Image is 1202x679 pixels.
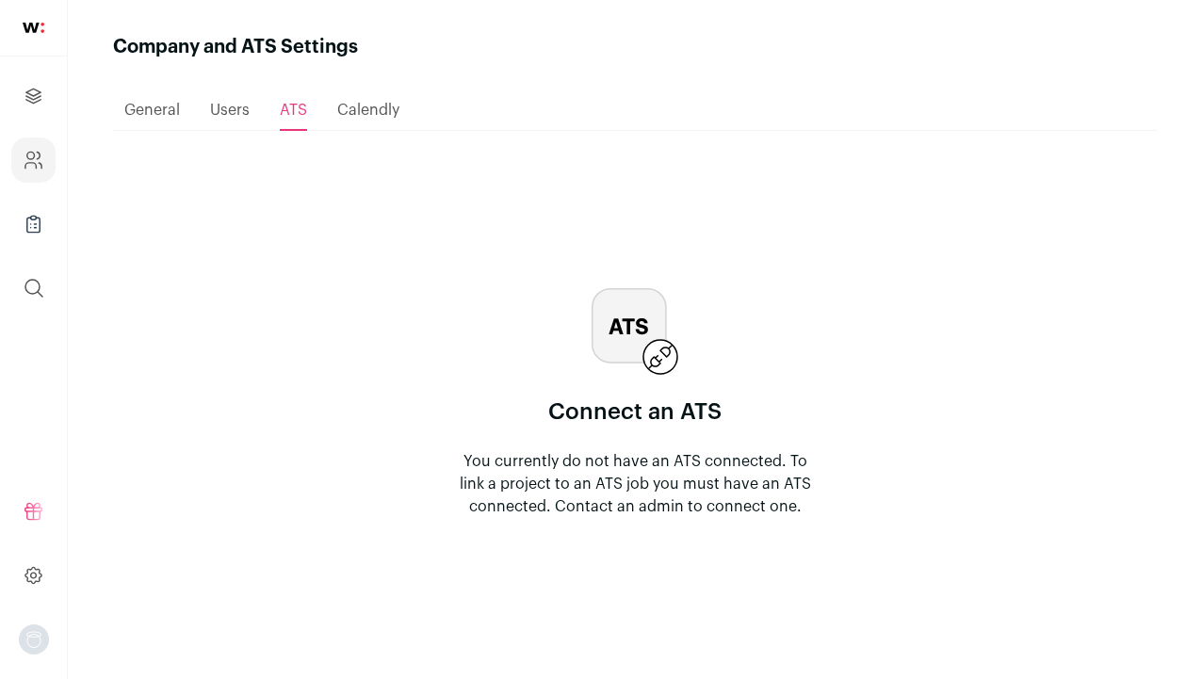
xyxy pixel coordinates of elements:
[454,450,816,518] p: You currently do not have an ATS connected. To link a project to an ATS job you must have an ATS ...
[337,103,399,118] span: Calendly
[548,397,722,428] p: Connect an ATS
[124,91,180,129] a: General
[11,137,56,183] a: Company and ATS Settings
[124,103,180,118] span: General
[280,103,307,118] span: ATS
[11,73,56,119] a: Projects
[113,34,358,60] h1: Company and ATS Settings
[23,23,44,33] img: wellfound-shorthand-0d5821cbd27db2630d0214b213865d53afaa358527fdda9d0ea32b1df1b89c2c.svg
[210,91,250,129] a: Users
[19,624,49,655] button: Open dropdown
[19,624,49,655] img: nopic.png
[210,103,250,118] span: Users
[11,202,56,247] a: Company Lists
[337,91,399,129] a: Calendly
